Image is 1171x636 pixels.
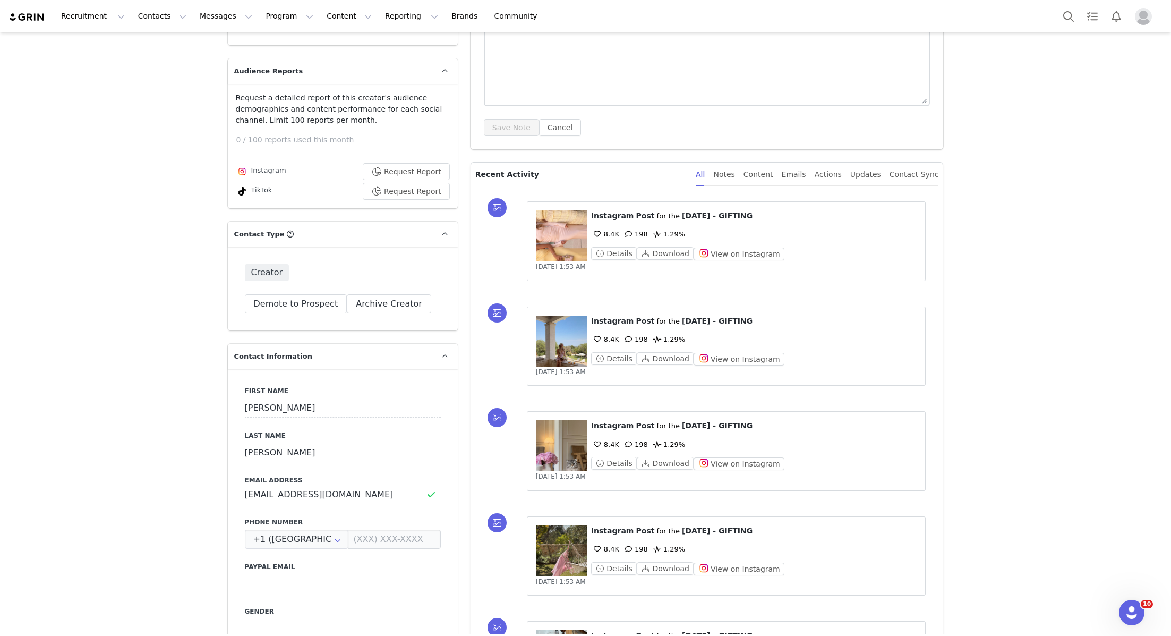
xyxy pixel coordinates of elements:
[539,119,581,136] button: Cancel
[8,12,46,22] img: grin logo
[694,563,784,575] button: View on Instagram
[259,4,320,28] button: Program
[1081,4,1104,28] a: Tasks
[591,421,634,430] span: Instagram
[591,352,637,365] button: Details
[918,92,929,105] div: Press the Up and Down arrow keys to resize the editor.
[236,134,458,146] p: 0 / 100 reports used this month
[591,335,619,343] span: 8.4K
[694,460,784,468] a: View on Instagram
[591,420,917,431] p: ⁨ ⁩ ⁨ ⁩ for the ⁨ ⁩
[651,440,685,448] span: 1.29%
[1119,600,1144,625] iframe: Intercom live chat
[55,4,131,28] button: Recruitment
[622,440,648,448] span: 198
[348,530,440,549] input: (XXX) XXX-XXXX
[1135,8,1152,25] img: placeholder-profile.jpg
[245,485,441,504] input: Email Address
[445,4,487,28] a: Brands
[591,230,619,238] span: 8.4K
[591,316,917,327] p: ⁨ ⁩ ⁨ ⁩ for the ⁨ ⁩
[245,294,347,313] button: Demote to Prospect
[782,163,806,186] div: Emails
[694,457,784,470] button: View on Instagram
[1057,4,1080,28] button: Search
[363,183,450,200] button: Request Report
[245,431,441,440] label: Last Name
[636,527,655,535] span: Post
[236,92,450,126] p: Request a detailed report of this creator's audience demographics and content performance for eac...
[591,562,637,575] button: Details
[622,335,648,343] span: 198
[245,530,349,549] div: United States
[245,562,441,572] label: Paypal Email
[536,263,586,270] span: [DATE] 1:53 AM
[682,317,753,325] span: [DATE] - GIFTING
[694,565,784,573] a: View on Instagram
[622,545,648,553] span: 198
[591,440,619,448] span: 8.4K
[682,211,753,220] span: [DATE] - GIFTING
[1105,4,1128,28] button: Notifications
[636,421,655,430] span: Post
[236,185,272,198] div: TikTok
[651,545,685,553] span: 1.29%
[484,119,539,136] button: Save Note
[694,250,784,258] a: View on Instagram
[234,229,285,240] span: Contact Type
[636,317,655,325] span: Post
[651,335,685,343] span: 1.29%
[637,562,694,575] button: Download
[591,210,917,222] p: ⁨ ⁩ ⁨ ⁩ for the ⁨ ⁩
[347,294,431,313] button: Archive Creator
[682,421,753,430] span: [DATE] - GIFTING
[363,163,450,180] button: Request Report
[815,163,842,186] div: Actions
[591,457,637,470] button: Details
[132,4,193,28] button: Contacts
[636,211,655,220] span: Post
[245,476,441,485] label: Email Address
[591,527,634,535] span: Instagram
[591,545,619,553] span: 8.4K
[694,355,784,363] a: View on Instagram
[245,530,349,549] input: Country
[234,66,303,77] span: Audience Reports
[682,527,753,535] span: [DATE] - GIFTING
[591,317,634,325] span: Instagram
[234,351,312,362] span: Contact Information
[713,163,734,186] div: Notes
[245,386,441,396] label: First Name
[193,4,259,28] button: Messages
[1129,8,1163,25] button: Profile
[743,163,773,186] div: Content
[245,518,441,527] label: Phone Number
[536,578,586,586] span: [DATE] 1:53 AM
[238,167,246,176] img: instagram.svg
[637,457,694,470] button: Download
[488,4,549,28] a: Community
[536,473,586,480] span: [DATE] 1:53 AM
[236,165,286,178] div: Instagram
[1141,600,1153,608] span: 10
[536,368,586,376] span: [DATE] 1:53 AM
[591,211,634,220] span: Instagram
[850,163,881,186] div: Updates
[591,525,917,537] p: ⁨ ⁩ ⁨ ⁩ for the ⁨ ⁩
[245,264,289,281] span: Creator
[245,607,441,616] label: Gender
[651,230,685,238] span: 1.29%
[694,353,784,366] button: View on Instagram
[694,248,784,260] button: View on Instagram
[379,4,445,28] button: Reporting
[890,163,939,186] div: Contact Sync
[320,4,378,28] button: Content
[696,163,705,186] div: All
[622,230,648,238] span: 198
[637,247,694,260] button: Download
[637,352,694,365] button: Download
[591,247,637,260] button: Details
[475,163,687,186] p: Recent Activity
